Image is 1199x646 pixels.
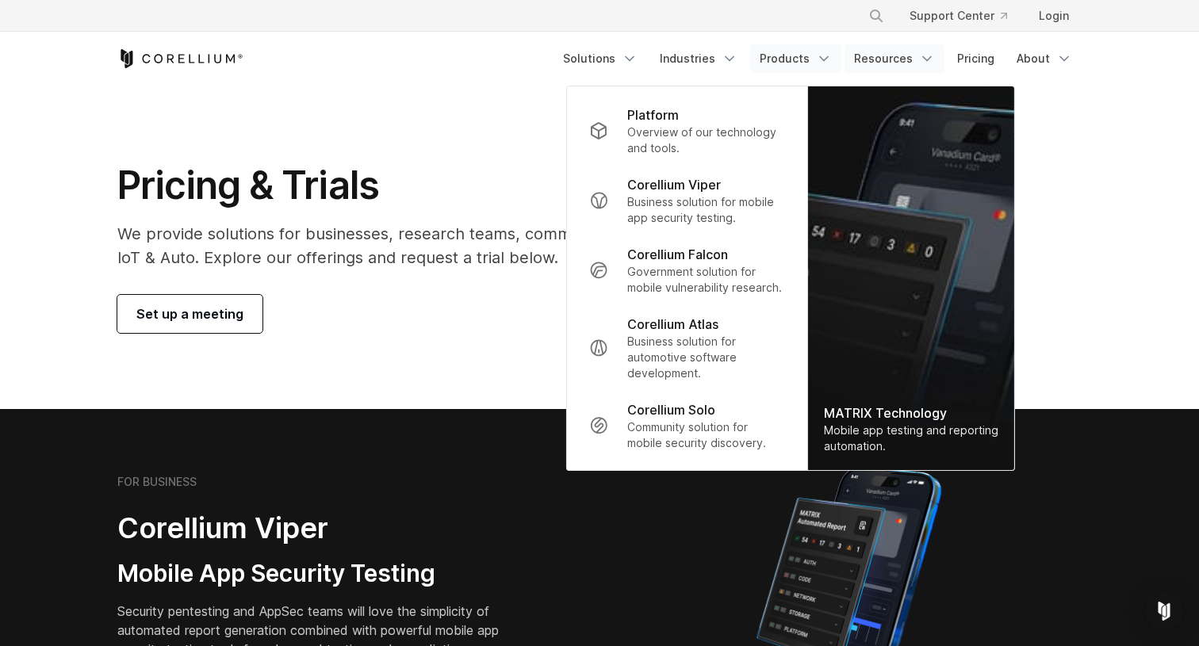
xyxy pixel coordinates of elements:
span: Set up a meeting [136,304,243,323]
p: Community solution for mobile security discovery. [627,419,785,451]
a: Corellium Falcon Government solution for mobile vulnerability research. [577,235,798,305]
a: Industries [650,44,747,73]
p: Corellium Solo [627,400,715,419]
p: Corellium Falcon [627,245,728,264]
a: Corellium Atlas Business solution for automotive software development. [577,305,798,391]
a: Products [750,44,841,73]
a: MATRIX Technology Mobile app testing and reporting automation. [808,86,1014,470]
div: Mobile app testing and reporting automation. [824,422,998,454]
div: MATRIX Technology [824,403,998,422]
button: Search [862,2,891,30]
p: Corellium Atlas [627,315,718,334]
p: We provide solutions for businesses, research teams, community individuals, and IoT & Auto. Explo... [117,222,749,269]
a: Corellium Viper Business solution for mobile app security testing. [577,166,798,235]
p: Platform [627,105,679,124]
a: Resources [845,44,944,73]
a: Support Center [897,2,1020,30]
a: Platform Overview of our technology and tools. [577,96,798,166]
a: Set up a meeting [117,295,262,333]
a: Corellium Solo Community solution for mobile security discovery. [577,391,798,461]
p: Business solution for mobile app security testing. [627,194,785,226]
h2: Corellium Viper [117,510,523,546]
a: Pricing [948,44,1004,73]
img: Matrix_WebNav_1x [808,86,1014,470]
p: Government solution for mobile vulnerability research. [627,264,785,296]
p: Corellium Viper [627,175,721,194]
h1: Pricing & Trials [117,162,749,209]
p: Overview of our technology and tools. [627,124,785,156]
a: Corellium Home [117,49,243,68]
div: Open Intercom Messenger [1145,592,1183,630]
a: Solutions [554,44,647,73]
h3: Mobile App Security Testing [117,559,523,589]
a: Login [1026,2,1082,30]
p: Business solution for automotive software development. [627,334,785,381]
div: Navigation Menu [554,44,1082,73]
a: About [1007,44,1082,73]
h6: FOR BUSINESS [117,475,197,489]
div: Navigation Menu [849,2,1082,30]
